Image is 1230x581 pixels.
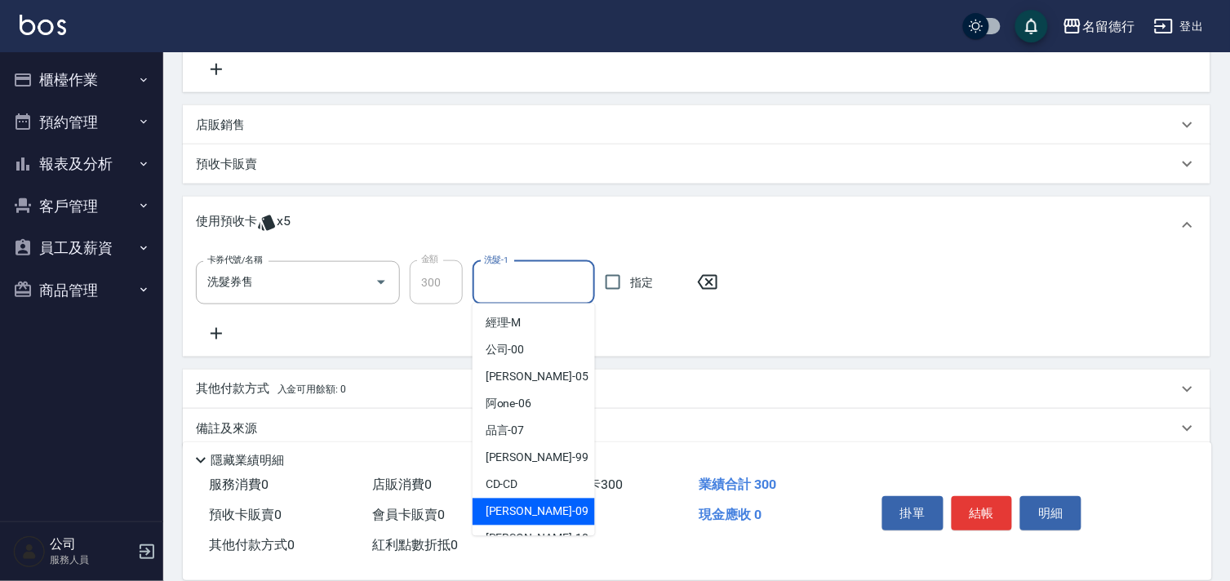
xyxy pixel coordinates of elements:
span: 經理 -M [486,315,522,332]
span: [PERSON_NAME] -05 [486,369,588,386]
img: Person [13,535,46,568]
label: 洗髮-1 [484,254,508,266]
img: Logo [20,15,66,35]
span: 會員卡販賣 0 [372,507,445,522]
h5: 公司 [50,536,133,552]
p: 店販銷售 [196,117,245,134]
span: 公司 -00 [486,342,525,359]
button: 商品管理 [7,269,157,312]
button: 明細 [1020,496,1081,530]
button: Open [368,269,394,295]
label: 卡券代號/名稱 [207,254,262,266]
div: 預收卡販賣 [183,144,1210,184]
button: 掛單 [882,496,944,530]
span: 業績合計 300 [699,477,776,492]
span: 阿one -06 [486,396,532,413]
button: 報表及分析 [7,143,157,185]
button: 櫃檯作業 [7,59,157,101]
button: 名留德行 [1056,10,1141,43]
span: 指定 [630,274,653,291]
span: [PERSON_NAME] -99 [486,450,588,467]
span: 服務消費 0 [209,477,269,492]
button: save [1015,10,1048,42]
div: 其他付款方式入金可用餘額: 0 [183,370,1210,409]
button: 結帳 [952,496,1013,530]
span: 品言 -07 [486,423,525,440]
span: 現金應收 0 [699,507,762,522]
div: 使用預收卡x5 [183,197,1210,254]
label: 金額 [421,253,438,265]
span: CD -CD [486,477,518,494]
div: 名留德行 [1082,16,1135,37]
span: 其他付款方式 0 [209,537,295,552]
span: [PERSON_NAME] -10 [486,530,588,548]
span: 店販消費 0 [372,477,432,492]
p: 預收卡販賣 [196,156,257,173]
p: 隱藏業績明細 [211,452,284,469]
div: 店販銷售 [183,105,1210,144]
span: [PERSON_NAME] -09 [486,503,588,521]
p: 其他付款方式 [196,380,346,398]
button: 預約管理 [7,101,157,144]
span: 紅利點數折抵 0 [372,537,458,552]
p: 使用預收卡 [196,213,257,237]
p: 服務人員 [50,552,133,567]
button: 員工及薪資 [7,227,157,269]
button: 登出 [1148,11,1210,42]
span: 入金可用餘額: 0 [278,384,347,395]
span: x5 [277,213,291,237]
p: 備註及來源 [196,420,257,437]
button: 客戶管理 [7,185,157,228]
div: 備註及來源 [183,409,1210,448]
span: 預收卡販賣 0 [209,507,282,522]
